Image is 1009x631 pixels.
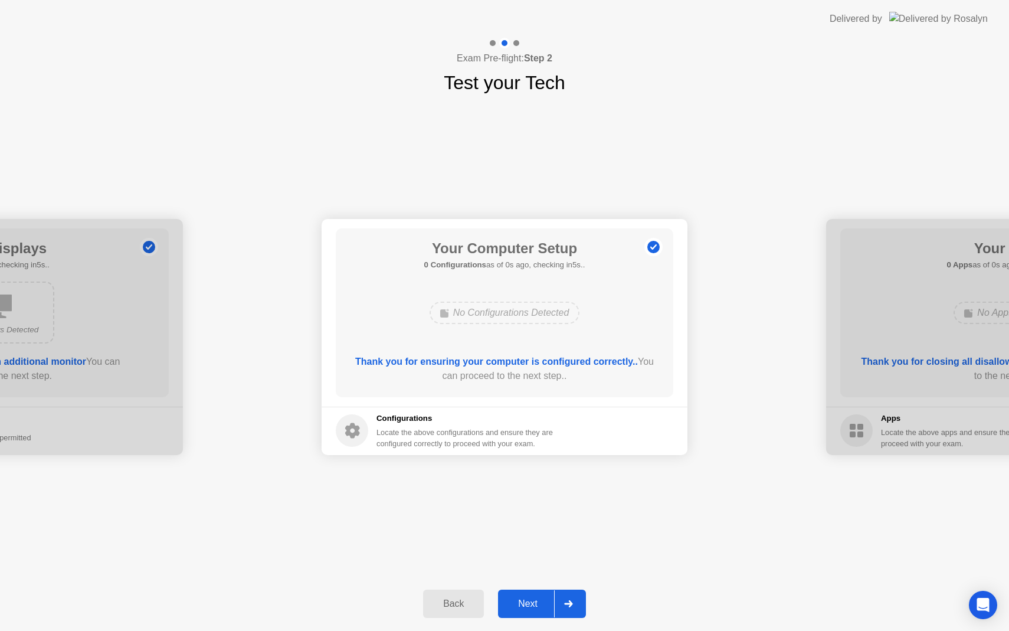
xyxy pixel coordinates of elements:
[830,12,882,26] div: Delivered by
[424,260,486,269] b: 0 Configurations
[889,12,988,25] img: Delivered by Rosalyn
[353,355,657,383] div: You can proceed to the next step..
[424,259,585,271] h5: as of 0s ago, checking in5s..
[424,238,585,259] h1: Your Computer Setup
[355,357,638,367] b: Thank you for ensuring your computer is configured correctly..
[430,302,580,324] div: No Configurations Detected
[969,591,997,619] div: Open Intercom Messenger
[376,427,555,449] div: Locate the above configurations and ensure they are configured correctly to proceed with your exam.
[423,590,484,618] button: Back
[524,53,552,63] b: Step 2
[457,51,552,66] h4: Exam Pre-flight:
[376,413,555,424] h5: Configurations
[502,599,554,609] div: Next
[498,590,586,618] button: Next
[427,599,480,609] div: Back
[444,68,565,97] h1: Test your Tech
